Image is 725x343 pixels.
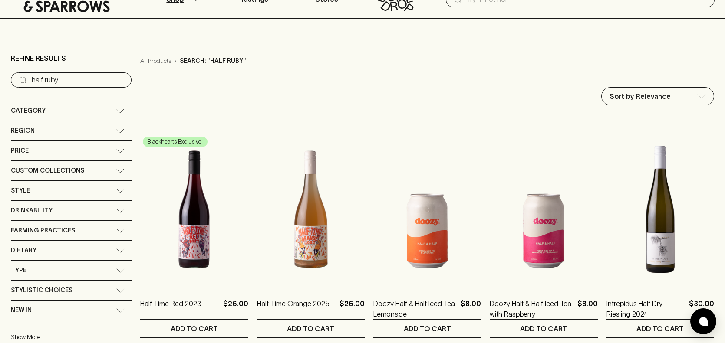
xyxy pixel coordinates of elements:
a: Doozy Half & Half Iced Tea with Raspberry [490,298,573,319]
span: Farming Practices [11,225,75,236]
div: Type [11,261,132,280]
p: $30.00 [689,298,714,319]
span: Region [11,125,35,136]
p: Search: "half ruby" [180,56,246,65]
div: Stylistic Choices [11,281,132,300]
button: ADD TO CART [373,320,481,337]
p: › [175,56,176,65]
div: Category [11,101,132,121]
img: Half Time Red 2023 [140,134,248,285]
div: Region [11,121,132,140]
a: All Products [140,56,171,65]
span: Price [11,145,29,156]
img: Doozy Half & Half Iced Tea with Raspberry [490,134,597,285]
div: Price [11,141,132,160]
img: Half Time Orange 2025 [257,134,365,285]
div: Dietary [11,241,132,260]
img: Intrepidus Half Dry Riesling 2024 [606,134,714,285]
img: Doozy Half & Half Iced Tea Lemonade [373,134,481,285]
a: Half Time Orange 2025 [257,298,330,319]
p: $26.00 [339,298,365,319]
span: Drinkability [11,205,53,216]
p: ADD TO CART [171,323,218,334]
div: Farming Practices [11,221,132,240]
p: Refine Results [11,53,66,63]
button: ADD TO CART [606,320,714,337]
button: ADD TO CART [257,320,365,337]
span: Style [11,185,30,196]
div: New In [11,301,132,320]
p: Sort by Relevance [610,91,671,101]
p: ADD TO CART [287,323,334,334]
input: Try “Pinot noir” [32,73,125,87]
button: ADD TO CART [490,320,597,337]
a: Half Time Red 2023 [140,298,201,319]
p: ADD TO CART [404,323,451,334]
button: ADD TO CART [140,320,248,337]
span: New In [11,305,32,316]
img: bubble-icon [699,317,708,326]
p: ADD TO CART [636,323,684,334]
span: Category [11,105,46,116]
p: $26.00 [223,298,248,319]
div: Sort by Relevance [602,88,714,105]
div: Style [11,181,132,200]
span: Custom Collections [11,165,84,176]
p: ADD TO CART [520,323,567,334]
span: Type [11,265,26,276]
p: $8.00 [577,298,598,319]
p: $8.00 [461,298,481,319]
div: Custom Collections [11,161,132,180]
a: Doozy Half & Half Iced Tea Lemonade [373,298,457,319]
span: Dietary [11,245,36,256]
span: Stylistic Choices [11,285,72,296]
a: Intrepidus Half Dry Riesling 2024 [606,298,685,319]
div: Drinkability [11,201,132,220]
